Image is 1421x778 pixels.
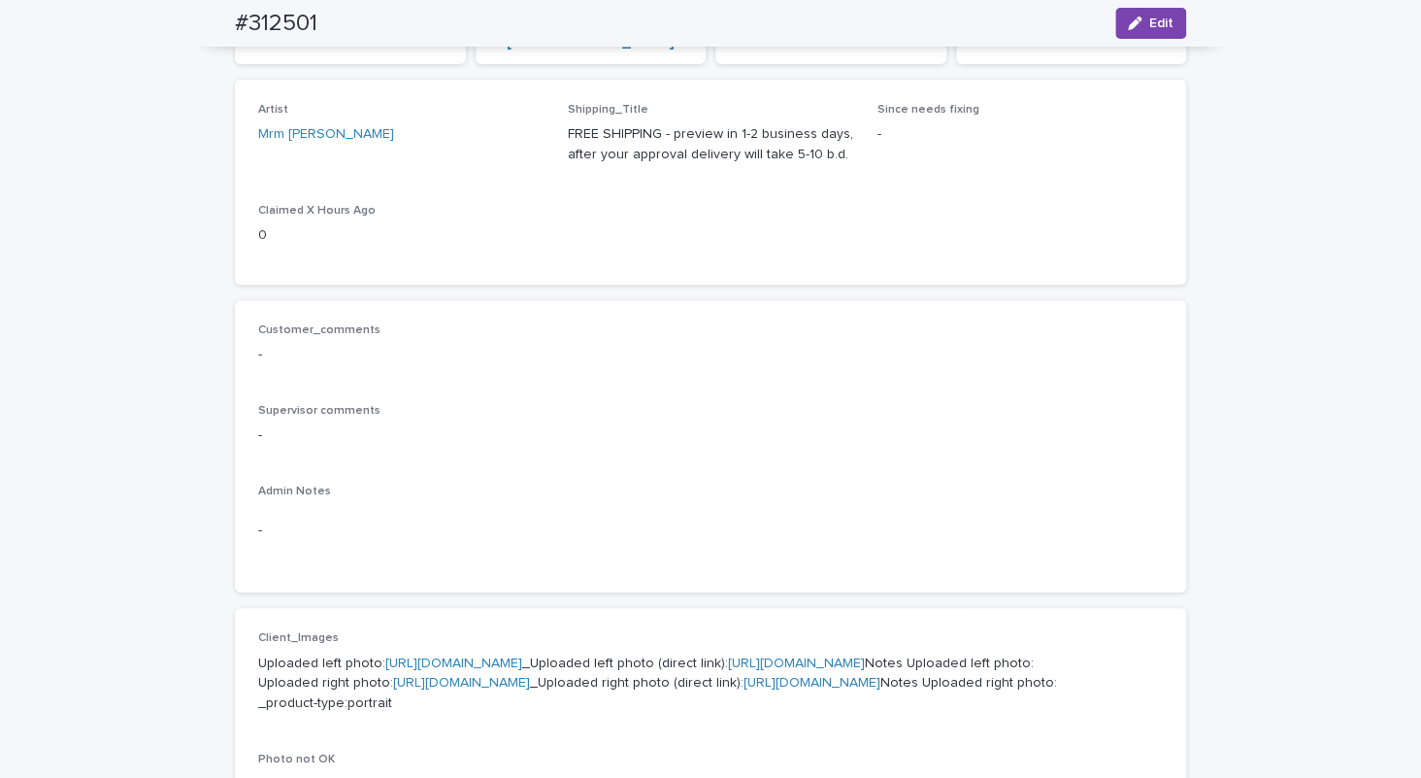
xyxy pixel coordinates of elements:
p: - [258,425,1163,446]
span: Edit [1149,17,1173,30]
a: [URL][DOMAIN_NAME] [728,657,865,670]
span: Supervisor comments [258,405,380,417]
a: Mrm [PERSON_NAME] [258,124,394,145]
p: - [258,521,1163,541]
p: 0 [258,225,545,246]
a: [URL][DOMAIN_NAME] [385,657,522,670]
span: Artist [258,104,288,116]
a: [URL][DOMAIN_NAME] [744,676,880,690]
p: FREE SHIPPING - preview in 1-2 business days, after your approval delivery will take 5-10 b.d. [568,124,854,165]
span: Photo not OK [258,754,335,765]
span: Since needs fixing [876,104,978,116]
span: Client_Images [258,632,339,644]
p: Uploaded left photo: _Uploaded left photo (direct link): Notes Uploaded left photo: Uploaded righ... [258,654,1163,714]
span: Shipping_Title [568,104,648,116]
a: [URL][DOMAIN_NAME] [393,676,530,690]
p: - [258,345,1163,365]
p: - [876,124,1163,145]
h2: #312501 [235,10,317,38]
span: Customer_comments [258,324,380,336]
button: Edit [1115,8,1186,39]
span: Claimed X Hours Ago [258,205,376,217]
span: Admin Notes [258,486,331,497]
